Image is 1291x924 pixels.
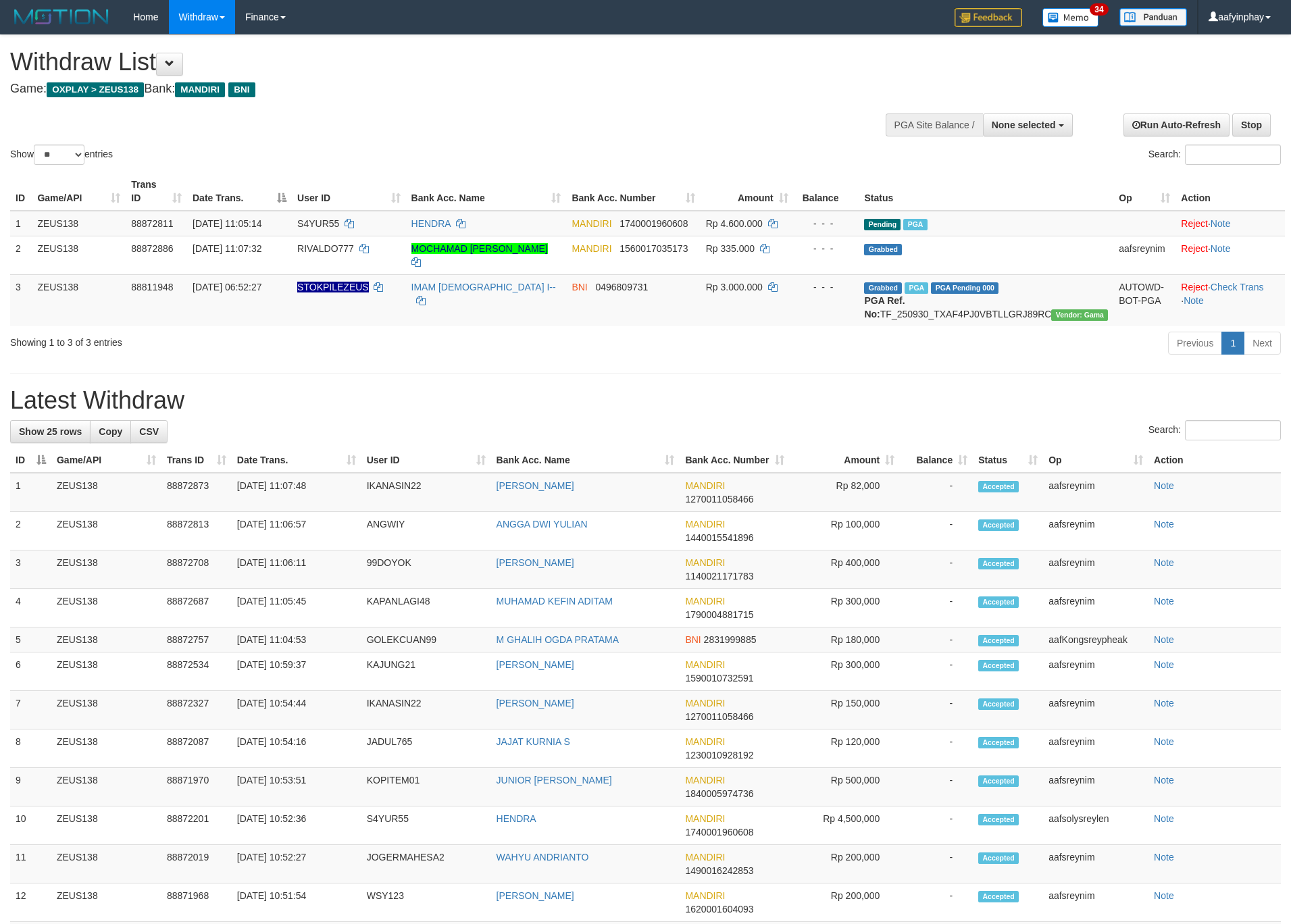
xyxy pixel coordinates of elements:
a: Reject [1181,243,1208,254]
td: Rp 400,000 [790,550,900,589]
td: ZEUS138 [51,691,161,729]
td: Rp 500,000 [790,768,900,806]
a: Note [1154,890,1174,901]
th: Balance: activate to sort column ascending [900,448,973,473]
td: - [900,473,973,512]
th: Game/API: activate to sort column ascending [32,172,126,211]
span: Copy 1620001604093 to clipboard [685,904,753,915]
span: Marked by aafsolysreylen [903,219,927,230]
a: Note [1154,813,1174,824]
a: JUNIOR [PERSON_NAME] [497,775,612,786]
td: S4YUR55 [361,806,491,845]
td: IKANASIN22 [361,691,491,729]
a: Note [1154,698,1174,709]
span: 88811948 [131,282,173,292]
td: - [900,845,973,883]
td: ZEUS138 [32,236,126,274]
a: M GHALIH OGDA PRATAMA [497,634,619,645]
td: aafsreynim [1043,883,1148,922]
td: Rp 300,000 [790,589,900,627]
h1: Withdraw List [10,49,847,76]
td: 88872087 [161,729,232,768]
span: Grabbed [864,244,902,255]
th: Date Trans.: activate to sort column descending [187,172,292,211]
td: IKANASIN22 [361,473,491,512]
span: MANDIRI [685,480,725,491]
td: 2 [10,236,32,274]
a: Note [1154,659,1174,670]
span: Copy 1840005974736 to clipboard [685,788,753,799]
span: [DATE] 11:05:14 [193,218,261,229]
img: Feedback.jpg [955,8,1022,27]
td: Rp 4,500,000 [790,806,900,845]
a: HENDRA [411,218,451,229]
span: Copy 2831999885 to clipboard [704,634,757,645]
a: [PERSON_NAME] [497,557,574,568]
span: Rp 335.000 [706,243,755,254]
td: aafsolysreylen [1043,806,1148,845]
th: Action [1175,172,1285,211]
td: Rp 200,000 [790,845,900,883]
td: 3 [10,550,51,589]
span: CSV [139,426,159,437]
span: Accepted [978,481,1019,492]
label: Search: [1148,145,1281,165]
span: OXPLAY > ZEUS138 [47,82,144,97]
td: Rp 200,000 [790,883,900,922]
div: - - - [799,217,854,230]
span: Accepted [978,775,1019,787]
td: Rp 150,000 [790,691,900,729]
span: BNI [685,634,701,645]
td: [DATE] 10:52:36 [232,806,361,845]
span: Copy 1140021171783 to clipboard [685,571,753,582]
span: Accepted [978,852,1019,864]
span: Copy 1740001960608 to clipboard [619,218,688,229]
span: 88872886 [131,243,173,254]
a: Note [1211,218,1231,229]
a: MOCHAMAD [PERSON_NAME] [411,243,548,254]
td: ZEUS138 [51,845,161,883]
button: None selected [983,113,1073,136]
td: KAJUNG21 [361,652,491,691]
a: [PERSON_NAME] [497,480,574,491]
td: 2 [10,512,51,550]
td: 9 [10,768,51,806]
td: aafsreynim [1043,512,1148,550]
th: Op: activate to sort column ascending [1043,448,1148,473]
td: 88872708 [161,550,232,589]
span: MANDIRI [685,519,725,530]
div: PGA Site Balance / [886,113,983,136]
span: Copy 1790004881715 to clipboard [685,609,753,620]
td: - [900,589,973,627]
td: 11 [10,845,51,883]
th: Trans ID: activate to sort column ascending [161,448,232,473]
td: - [900,729,973,768]
input: Search: [1185,420,1281,440]
td: ZEUS138 [51,473,161,512]
td: ZEUS138 [51,652,161,691]
a: Reject [1181,218,1208,229]
a: Note [1154,557,1174,568]
td: aafsreynim [1043,691,1148,729]
a: HENDRA [497,813,536,824]
a: IMAM [DEMOGRAPHIC_DATA] I-- [411,282,556,292]
td: [DATE] 10:51:54 [232,883,361,922]
span: MANDIRI [685,736,725,747]
td: - [900,652,973,691]
span: MANDIRI [175,82,225,97]
span: S4YUR55 [297,218,339,229]
td: JADUL765 [361,729,491,768]
td: aafsreynim [1043,589,1148,627]
select: Showentries [34,145,84,165]
span: Rp 3.000.000 [706,282,763,292]
td: KAPANLAGI48 [361,589,491,627]
span: MANDIRI [685,659,725,670]
a: [PERSON_NAME] [497,698,574,709]
th: Action [1148,448,1281,473]
td: [DATE] 10:53:51 [232,768,361,806]
span: Accepted [978,814,1019,825]
td: aafsreynim [1113,236,1175,274]
th: Date Trans.: activate to sort column ascending [232,448,361,473]
span: Copy 1560017035173 to clipboard [619,243,688,254]
a: Run Auto-Refresh [1123,113,1230,136]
